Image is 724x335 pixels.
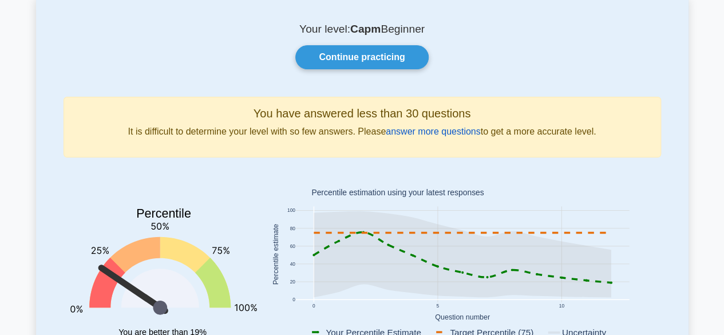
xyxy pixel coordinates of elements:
text: Percentile estimation using your latest responses [311,188,484,198]
text: Question number [435,313,490,321]
text: 40 [290,261,295,267]
text: 60 [290,243,295,249]
p: It is difficult to determine your level with so few answers. Please to get a more accurate level. [73,125,651,139]
text: 20 [290,279,295,285]
a: Continue practicing [295,45,428,69]
h5: You have answered less than 30 questions [73,107,651,120]
text: 5 [436,303,439,309]
text: 10 [559,303,564,309]
text: Percentile estimate [271,224,279,285]
text: Percentile [136,207,191,220]
text: 100 [287,208,295,214]
p: Your level: Beginner [64,22,661,36]
a: answer more questions [386,127,480,136]
b: Capm [350,23,381,35]
text: 0 [292,297,295,302]
text: 80 [290,226,295,231]
text: 0 [312,303,315,309]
